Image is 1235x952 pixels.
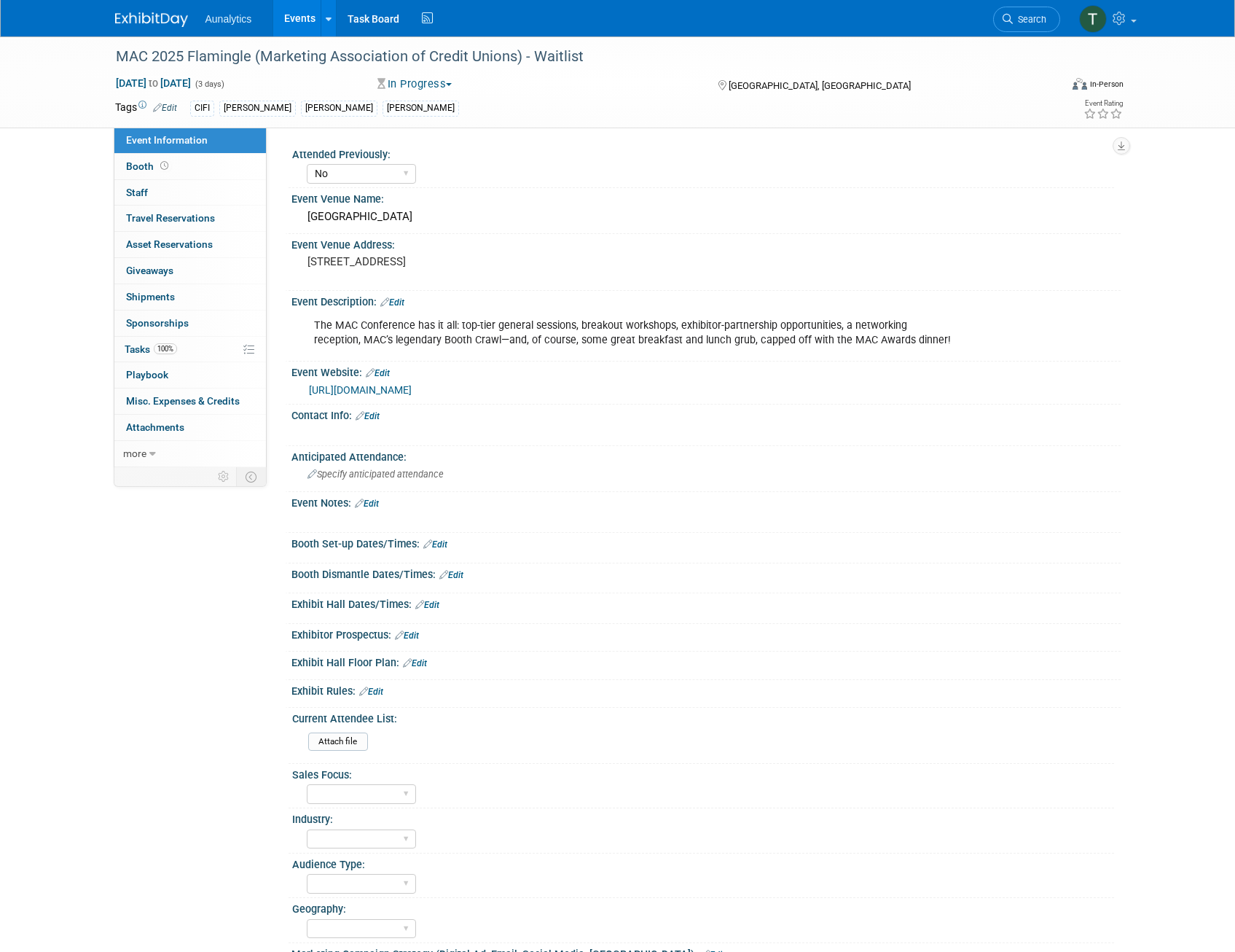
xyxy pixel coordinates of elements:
[380,297,404,308] a: Edit
[114,206,266,231] a: Travel Reservations
[115,100,177,117] td: Tags
[301,101,377,116] div: [PERSON_NAME]
[729,80,911,91] span: [GEOGRAPHIC_DATA], [GEOGRAPHIC_DATA]
[1079,5,1107,33] img: Tim Killilea
[126,134,208,146] span: Event Information
[211,467,237,486] td: Personalize Event Tab Strip
[126,369,168,381] span: Playbook
[415,600,439,610] a: Edit
[291,680,1121,699] div: Exhibit Rules:
[292,854,1114,872] div: Audience Type:
[194,79,224,89] span: (3 days)
[291,446,1121,464] div: Anticipated Attendance:
[123,448,146,459] span: more
[1083,100,1123,107] div: Event Rating
[359,687,383,697] a: Edit
[291,291,1121,310] div: Event Description:
[114,180,266,206] a: Staff
[292,898,1114,916] div: Geography:
[219,101,296,116] div: [PERSON_NAME]
[1013,14,1046,25] span: Search
[153,103,177,113] a: Edit
[114,415,266,440] a: Attachments
[356,411,380,421] a: Edit
[115,12,188,27] img: ExhibitDay
[309,384,412,396] a: [URL][DOMAIN_NAME]
[291,533,1121,552] div: Booth Set-up Dates/Times:
[126,238,213,250] span: Asset Reservations
[146,77,160,89] span: to
[372,77,458,92] button: In Progress
[154,343,177,354] span: 100%
[355,499,379,509] a: Edit
[291,563,1121,582] div: Booth Dismantle Dates/Times:
[126,265,173,276] span: Giveaways
[292,144,1114,162] div: Attended Previously:
[114,337,266,362] a: Tasks100%
[291,593,1121,612] div: Exhibit Hall Dates/Times:
[111,44,1038,70] div: MAC 2025 Flamingle (Marketing Association of Credit Unions) - Waitlist
[114,154,266,179] a: Booth
[126,317,189,329] span: Sponsorships
[115,77,192,90] span: [DATE] [DATE]
[205,13,252,25] span: Aunalytics
[292,708,1114,726] div: Current Attendee List:
[366,368,390,378] a: Edit
[126,212,215,224] span: Travel Reservations
[114,362,266,388] a: Playbook
[304,311,960,355] div: The MAC Conference has it all: top-tier general sessions, breakout workshops, exhibitor-partnersh...
[383,101,459,116] div: [PERSON_NAME]
[993,7,1060,32] a: Search
[291,652,1121,671] div: Exhibit Hall Floor Plan:
[423,539,447,550] a: Edit
[126,291,175,303] span: Shipments
[291,492,1121,511] div: Event Notes:
[403,658,427,668] a: Edit
[1073,78,1087,90] img: Format-Inperson.png
[114,258,266,284] a: Giveaways
[291,405,1121,424] div: Contact Info:
[157,160,171,171] span: Booth not reserved yet
[292,808,1114,827] div: Industry:
[291,234,1121,252] div: Event Venue Address:
[190,101,214,116] div: CIFI
[291,362,1121,381] div: Event Website:
[114,389,266,414] a: Misc. Expenses & Credits
[291,188,1121,206] div: Event Venue Name:
[114,232,266,257] a: Asset Reservations
[302,206,1110,228] div: [GEOGRAPHIC_DATA]
[291,624,1121,643] div: Exhibitor Prospectus:
[307,469,444,480] span: Specify anticipated attendance
[236,467,266,486] td: Toggle Event Tabs
[126,421,184,433] span: Attachments
[974,76,1124,98] div: Event Format
[307,255,621,268] pre: [STREET_ADDRESS]
[114,284,266,310] a: Shipments
[114,128,266,153] a: Event Information
[292,764,1114,782] div: Sales Focus:
[439,570,463,580] a: Edit
[126,160,171,172] span: Booth
[126,187,148,198] span: Staff
[125,343,177,355] span: Tasks
[1089,79,1124,90] div: In-Person
[114,441,266,467] a: more
[114,311,266,336] a: Sponsorships
[126,395,240,407] span: Misc. Expenses & Credits
[395,631,419,641] a: Edit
